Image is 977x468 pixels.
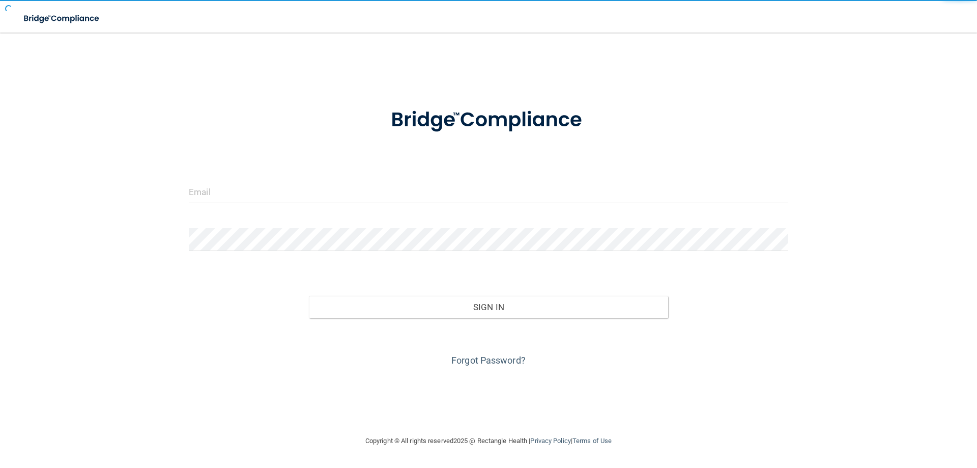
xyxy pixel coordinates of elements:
a: Terms of Use [572,437,612,445]
img: bridge_compliance_login_screen.278c3ca4.svg [370,94,607,147]
a: Forgot Password? [451,355,526,366]
img: bridge_compliance_login_screen.278c3ca4.svg [15,8,109,29]
input: Email [189,180,788,203]
a: Privacy Policy [530,437,570,445]
div: Copyright © All rights reserved 2025 @ Rectangle Health | | [303,425,674,457]
button: Sign In [309,296,669,318]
